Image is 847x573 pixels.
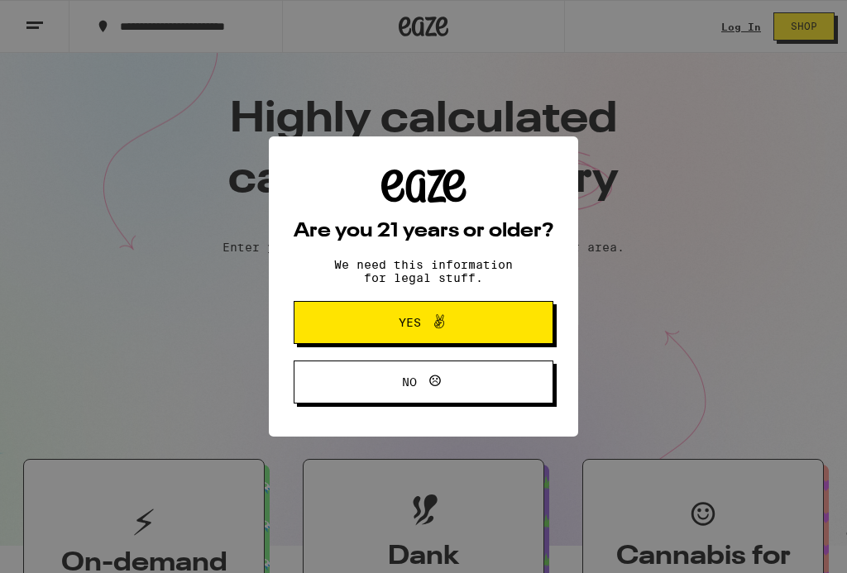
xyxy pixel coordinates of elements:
p: We need this information for legal stuff. [320,258,527,284]
span: No [402,376,417,388]
button: No [294,361,553,403]
span: Yes [399,317,421,328]
h2: Are you 21 years or older? [294,222,553,241]
button: Yes [294,301,553,344]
